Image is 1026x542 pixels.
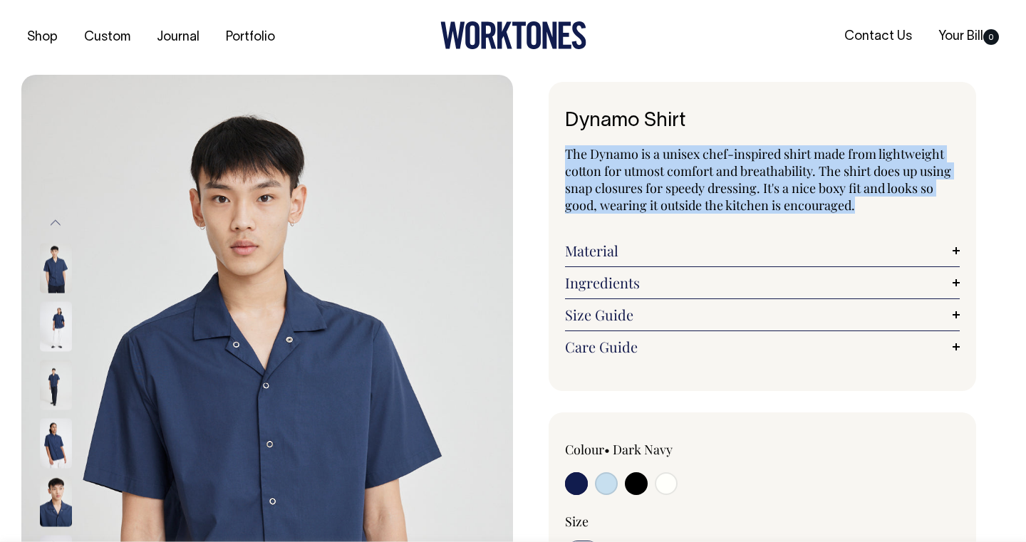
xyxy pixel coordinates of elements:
span: The Dynamo is a unisex chef-inspired shirt made from lightweight cotton for utmost comfort and br... [565,145,951,214]
a: Portfolio [220,26,281,49]
label: Dark Navy [613,441,673,458]
button: Previous [45,207,66,239]
a: Care Guide [565,338,960,355]
img: dark-navy [40,360,72,410]
img: dark-navy [40,301,72,351]
span: • [604,441,610,458]
a: Custom [78,26,136,49]
a: Your Bill0 [933,25,1005,48]
div: Colour [565,441,723,458]
a: Ingredients [565,274,960,291]
a: Contact Us [839,25,918,48]
span: 0 [983,29,999,45]
a: Size Guide [565,306,960,323]
a: Shop [21,26,63,49]
div: Size [565,513,960,530]
img: dark-navy [40,243,72,293]
h1: Dynamo Shirt [565,110,960,132]
a: Journal [151,26,205,49]
img: dark-navy [40,418,72,468]
a: Material [565,242,960,259]
img: dark-navy [40,476,72,526]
